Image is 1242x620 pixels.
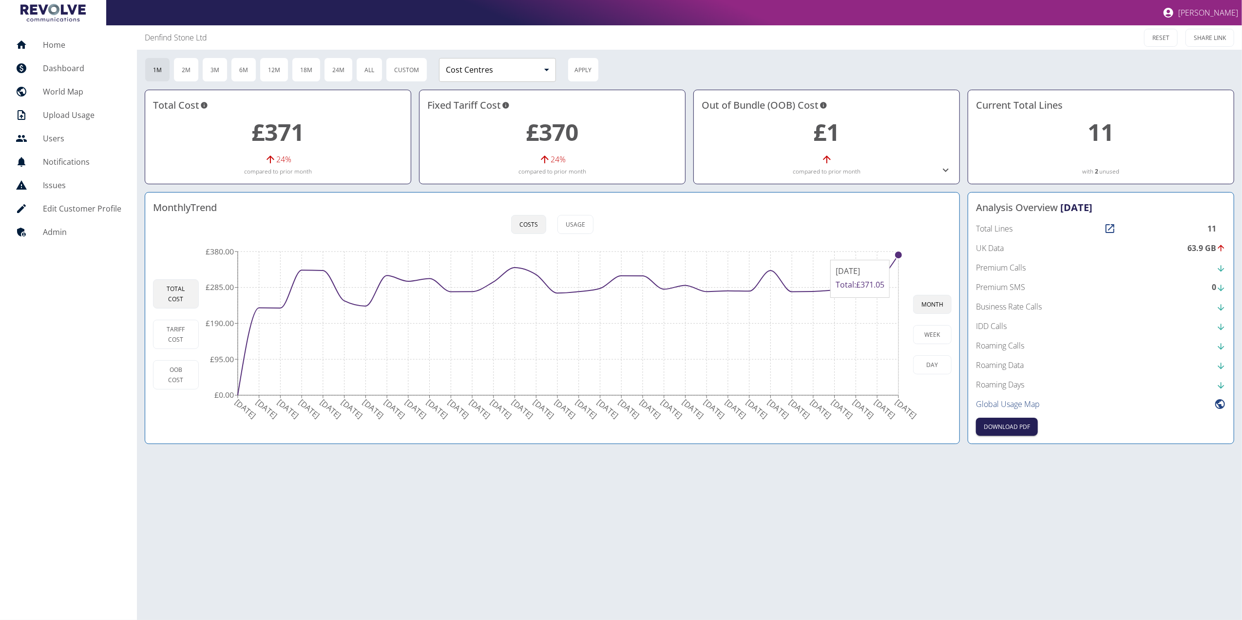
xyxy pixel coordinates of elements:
button: Costs [511,215,546,234]
a: Edit Customer Profile [8,197,129,220]
a: £371 [252,116,305,148]
tspan: [DATE] [872,397,898,421]
button: Tariff Cost [153,320,199,349]
tspan: [DATE] [232,397,258,421]
button: 12M [260,58,288,82]
h4: Fixed Tariff Cost [427,98,677,113]
tspan: [DATE] [488,397,514,421]
h5: Notifications [43,156,121,168]
a: Users [8,127,129,150]
tspan: [DATE] [403,397,428,421]
a: Business Rate Calls [976,301,1226,312]
a: World Map [8,80,129,103]
tspan: [DATE] [467,397,493,421]
a: UK Data63.9 GB [976,242,1226,254]
p: Premium Calls [976,262,1026,273]
button: Download PDF [976,418,1038,436]
svg: This is the total charges incurred over 1 months [200,98,208,113]
a: Notifications [8,150,129,174]
button: Apply [568,58,599,82]
a: Premium Calls [976,262,1226,273]
h4: Out of Bundle (OOB) Cost [702,98,952,113]
a: Admin [8,220,129,244]
button: 24M [324,58,353,82]
tspan: [DATE] [894,397,919,421]
button: 6M [231,58,256,82]
a: 2 [1095,167,1098,176]
tspan: [DATE] [659,397,684,421]
a: Global Usage Map [976,398,1226,410]
button: 2M [173,58,199,82]
tspan: [DATE] [382,397,407,421]
tspan: [DATE] [702,397,727,421]
button: day [913,355,952,374]
tspan: [DATE] [254,397,279,421]
tspan: £0.00 [214,390,234,401]
div: 11 [1207,223,1226,234]
a: IDD Calls [976,320,1226,332]
tspan: [DATE] [531,397,556,421]
p: Premium SMS [976,281,1025,293]
button: All [356,58,382,82]
button: week [913,325,952,344]
svg: This is your recurring contracted cost [502,98,510,113]
tspan: [DATE] [616,397,642,421]
button: [PERSON_NAME] [1159,3,1242,22]
button: 18M [292,58,321,82]
p: UK Data [976,242,1004,254]
a: Denfind Stone Ltd [145,32,207,43]
p: with unused [976,167,1226,176]
tspan: [DATE] [808,397,834,421]
tspan: [DATE] [595,397,620,421]
tspan: [DATE] [765,397,791,421]
tspan: [DATE] [275,397,301,421]
p: IDD Calls [976,320,1007,332]
a: Issues [8,174,129,197]
a: Roaming Calls [976,340,1226,351]
button: 3M [202,58,228,82]
button: month [913,295,952,314]
tspan: [DATE] [851,397,876,421]
p: Roaming Days [976,379,1024,390]
button: RESET [1144,29,1178,47]
h5: Upload Usage [43,109,121,121]
h5: World Map [43,86,121,97]
h4: Monthly Trend [153,200,217,215]
tspan: £190.00 [206,318,234,329]
h5: Users [43,133,121,144]
button: Usage [557,215,593,234]
tspan: [DATE] [744,397,769,421]
tspan: [DATE] [361,397,386,421]
button: SHARE LINK [1185,29,1234,47]
p: compared to prior month [153,167,403,176]
p: compared to prior month [427,167,677,176]
a: Home [8,33,129,57]
tspan: [DATE] [787,397,812,421]
a: £1 [814,116,840,148]
p: [PERSON_NAME] [1178,7,1238,18]
tspan: [DATE] [829,397,855,421]
tspan: [DATE] [424,397,450,421]
p: Roaming Calls [976,340,1024,351]
p: Total Lines [976,223,1013,234]
p: 24 % [276,154,291,165]
button: 1M [145,58,170,82]
h5: Home [43,39,121,51]
a: Roaming Days [976,379,1226,390]
h4: Current Total Lines [976,98,1226,113]
h4: Total Cost [153,98,403,113]
tspan: [DATE] [510,397,535,421]
p: Business Rate Calls [976,301,1042,312]
h5: Edit Customer Profile [43,203,121,214]
p: Roaming Data [976,359,1024,371]
a: Dashboard [8,57,129,80]
img: Logo [20,4,86,21]
tspan: £95.00 [210,354,234,365]
tspan: [DATE] [318,397,343,421]
h5: Dashboard [43,62,121,74]
tspan: [DATE] [573,397,599,421]
span: [DATE] [1060,201,1092,214]
button: Custom [386,58,427,82]
p: 24 % [551,154,566,165]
